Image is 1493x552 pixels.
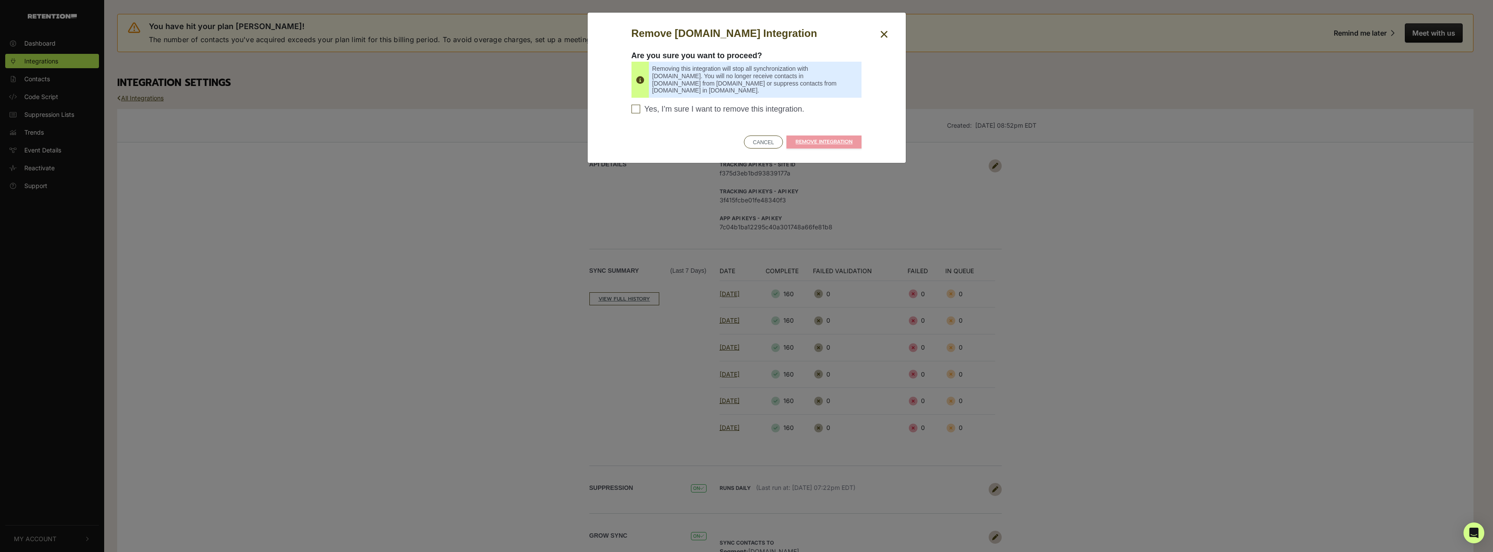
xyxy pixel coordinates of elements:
span: Removing this integration will stop all synchronization with [DOMAIN_NAME]. You will no longer re... [652,65,853,94]
span: Yes, I’m sure I want to remove this integration. [645,105,805,114]
button: Close [875,26,893,43]
button: CANCEL [744,136,783,149]
strong: Are you sure you want to proceed? [631,51,762,60]
div: Open Intercom Messenger [1463,522,1484,543]
h5: Remove [DOMAIN_NAME] Integration [631,26,862,41]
